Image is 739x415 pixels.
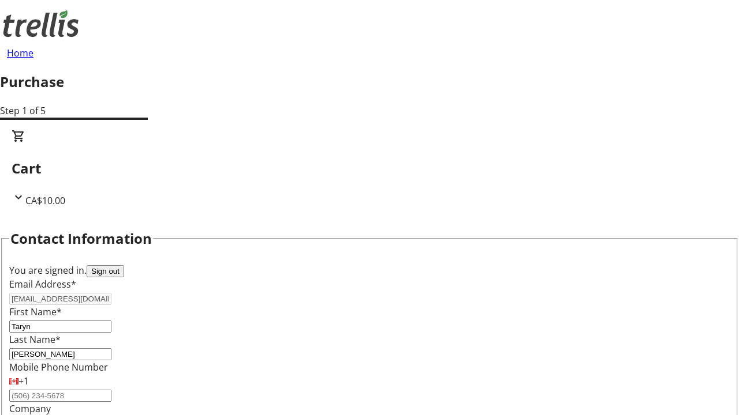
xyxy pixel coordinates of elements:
div: CartCA$10.00 [12,129,727,207]
label: Last Name* [9,333,61,346]
button: Sign out [87,265,124,277]
label: Mobile Phone Number [9,361,108,373]
label: First Name* [9,305,62,318]
h2: Cart [12,158,727,179]
input: (506) 234-5678 [9,390,111,402]
span: CA$10.00 [25,194,65,207]
label: Email Address* [9,278,76,290]
h2: Contact Information [10,228,152,249]
div: You are signed in. [9,263,730,277]
label: Company [9,402,51,415]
